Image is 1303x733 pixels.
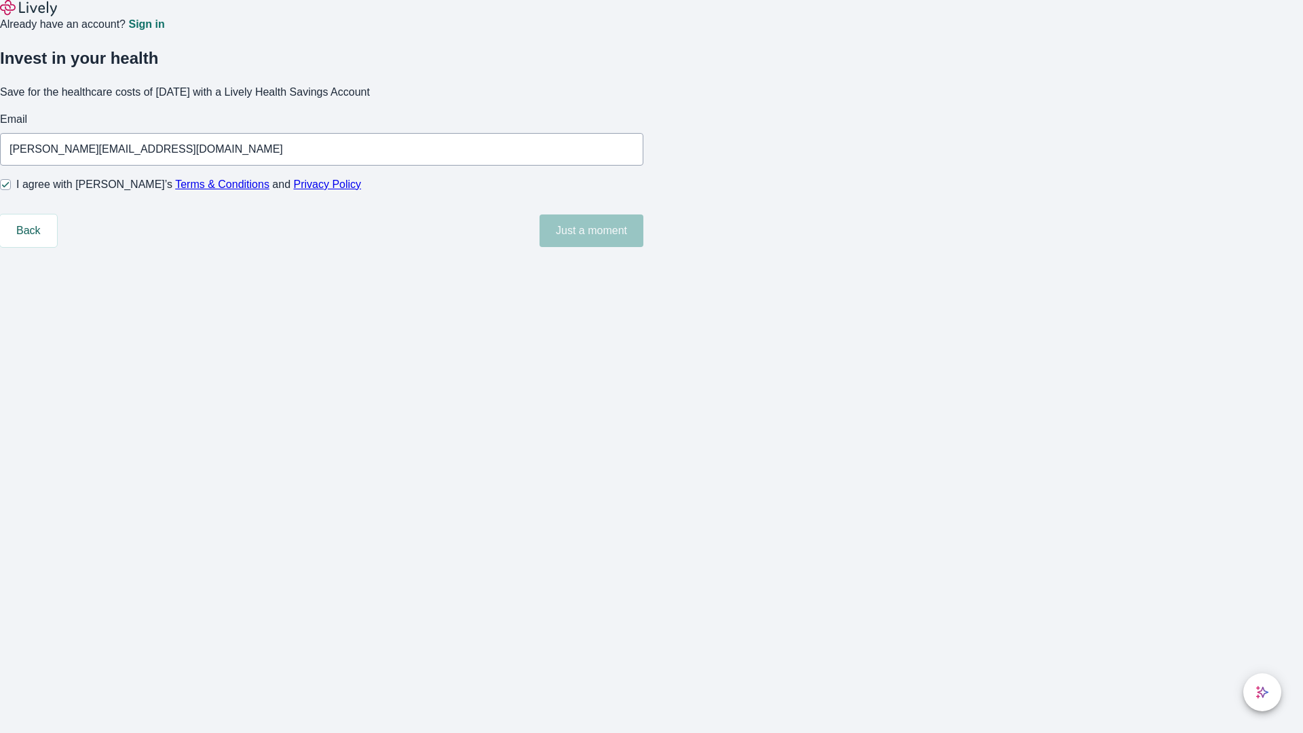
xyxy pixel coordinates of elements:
[128,19,164,30] a: Sign in
[294,178,362,190] a: Privacy Policy
[1255,685,1269,699] svg: Lively AI Assistant
[16,176,361,193] span: I agree with [PERSON_NAME]’s and
[1243,673,1281,711] button: chat
[175,178,269,190] a: Terms & Conditions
